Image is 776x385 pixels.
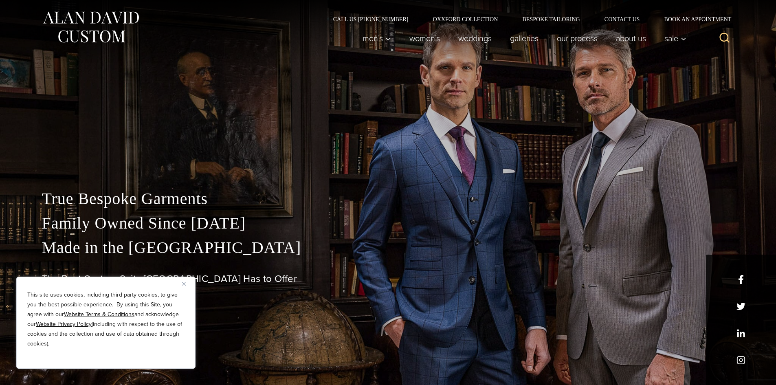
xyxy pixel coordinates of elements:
a: About Us [607,30,655,46]
a: Bespoke Tailoring [510,16,592,22]
span: Sale [664,34,686,42]
a: weddings [449,30,501,46]
a: Our Process [547,30,607,46]
span: Men’s [363,34,391,42]
button: View Search Form [715,29,734,48]
p: True Bespoke Garments Family Owned Since [DATE] Made in the [GEOGRAPHIC_DATA] [42,187,734,260]
img: Close [182,282,186,286]
a: Website Terms & Conditions [64,310,134,319]
nav: Primary Navigation [353,30,690,46]
img: Alan David Custom [42,9,140,45]
a: Oxxford Collection [420,16,510,22]
h1: The Best Custom Suits [GEOGRAPHIC_DATA] Has to Offer [42,273,734,285]
a: Book an Appointment [652,16,734,22]
a: Website Privacy Policy [36,320,92,328]
a: Galleries [501,30,547,46]
a: Women’s [400,30,449,46]
button: Close [182,279,192,288]
p: This site uses cookies, including third party cookies, to give you the best possible experience. ... [27,290,185,349]
a: Contact Us [592,16,652,22]
a: Call Us [PHONE_NUMBER] [321,16,421,22]
nav: Secondary Navigation [321,16,734,22]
